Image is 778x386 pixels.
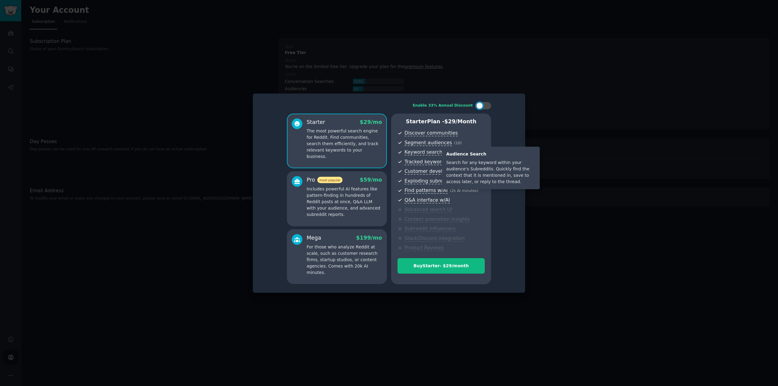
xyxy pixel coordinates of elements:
span: ( 10 ) [454,141,462,145]
div: Audience Search [446,151,535,157]
span: Content promotion insights [404,216,470,223]
span: Segment audiences [404,140,452,146]
div: Search for any keyword within your audience's Subreddits. Quickly find the context that it is men... [446,159,535,185]
span: $ 199 /mo [356,235,382,241]
span: Exploding subreddits [404,178,455,184]
span: Keyword search [404,149,442,155]
p: For those who analyze Reddit at scale, such as customer research firms, startup studios, or conte... [307,244,382,276]
div: Pro [307,176,343,184]
span: Slack/Discord integration [404,235,465,242]
span: Q&A interface w/AI [404,197,450,203]
span: $ 29 /month [444,118,477,125]
span: Discover communities [404,130,458,136]
span: Advanced search UI [404,207,452,213]
span: $ 59 /mo [360,177,382,183]
div: Enable 33% Annual Discount [413,103,473,108]
p: Includes powerful AI features like pattern-finding in hundreds of Reddit posts at once, Q&A LLM w... [307,186,382,218]
span: Tracked keyword alerts [404,159,460,165]
span: Product Reviews [404,245,444,251]
button: BuyStarter- $29/month [398,258,485,274]
span: most popular [317,177,343,183]
span: Subreddit influencers [404,226,456,232]
p: Starter Plan - [398,118,485,125]
span: Customer development themes [404,168,480,175]
span: $ 29 /mo [360,119,382,125]
div: Buy Starter - $ 29 /month [398,263,484,269]
span: Find patterns w/AI [404,187,448,194]
div: Starter [307,118,325,126]
div: Mega [307,234,321,242]
p: The most powerful search engine for Reddit. Find communities, search them efficiently, and track ... [307,128,382,160]
span: ( 2k AI minutes ) [450,189,478,193]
